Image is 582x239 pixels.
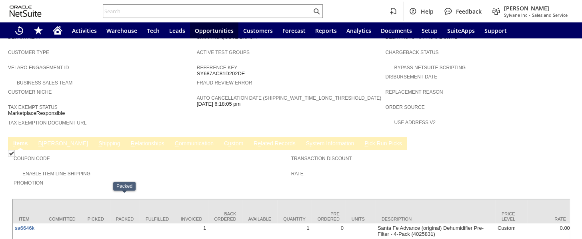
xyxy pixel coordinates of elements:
div: Committed [49,216,76,221]
span: Help [421,8,434,15]
a: System Information [304,140,356,148]
div: Invoiced [181,216,202,221]
svg: logo [10,6,42,17]
a: Enable Item Line Shipping [22,171,90,177]
svg: Shortcuts [34,26,43,35]
span: e [258,140,261,147]
div: Fulfilled [146,216,169,221]
a: Tax Exempt Status [8,104,58,110]
a: SuiteApps [442,22,480,38]
span: Sales and Service [532,12,568,18]
a: Customer Niche [8,89,52,95]
span: Warehouse [106,27,137,34]
span: Feedback [456,8,482,15]
span: Sylvane Inc [504,12,527,18]
a: Rate [291,171,304,177]
span: Customers [243,27,273,34]
a: Velaro Engagement ID [8,65,69,70]
div: Pre Ordered [318,211,340,221]
a: Items [11,140,30,148]
span: R [131,140,135,147]
span: u [228,140,231,147]
a: Relationships [129,140,166,148]
a: Forecast [278,22,310,38]
span: Activities [72,27,97,34]
div: Quantity [283,216,306,221]
span: Reports [315,27,337,34]
div: Packed [116,183,132,189]
span: P [364,140,368,147]
span: I [13,140,15,147]
a: Bypass NetSuite Scripting [394,65,465,70]
a: Use Address V2 [394,120,435,125]
div: Packed [116,216,134,221]
div: Units [352,216,370,221]
span: Support [484,27,507,34]
a: Active Test Groups [197,50,250,55]
a: Disbursement Date [385,74,437,80]
span: Documents [381,27,412,34]
img: Checked [8,150,15,157]
a: Business Sales Team [17,80,72,86]
a: Communication [173,140,216,148]
a: Tax Exemption Document URL [8,120,86,126]
span: Setup [422,27,438,34]
span: SY687AC81D202DE [197,70,245,77]
a: Setup [417,22,442,38]
span: SuiteApps [447,27,475,34]
a: Activities [67,22,102,38]
span: Tech [147,27,160,34]
a: Recent Records [10,22,29,38]
a: Order Source [385,104,424,110]
span: - [529,12,530,18]
a: Replacement reason [385,89,443,95]
span: B [38,140,42,147]
div: Picked [88,216,104,221]
svg: Recent Records [14,26,24,35]
input: Search [103,6,312,16]
a: Promotion [14,180,43,186]
a: Home [48,22,67,38]
div: Back Ordered [214,211,236,221]
svg: Home [53,26,62,35]
a: Customers [238,22,278,38]
a: Warehouse [102,22,142,38]
a: Support [480,22,512,38]
span: Analytics [346,27,371,34]
a: Fraud Review Error [197,80,252,86]
div: Shortcuts [29,22,48,38]
svg: Search [312,6,321,16]
span: Opportunities [195,27,234,34]
a: Auto Cancellation Date (shipping_wait_time_long_threshold_date) [197,95,381,101]
a: Customer Type [8,50,49,55]
a: Chargeback Status [385,50,438,55]
a: Unrolled view on [560,139,569,148]
a: Pick Run Picks [362,140,404,148]
span: [PERSON_NAME] [504,4,568,12]
div: Price Level [502,211,522,221]
span: S [98,140,102,147]
span: MarketplaceResponsible [8,110,65,116]
a: Reference Key [197,65,237,70]
a: Transaction Discount [291,156,352,161]
a: Related Records [252,140,297,148]
span: Leads [169,27,185,34]
span: C [175,140,179,147]
a: Documents [376,22,417,38]
a: Coupon Code [14,156,50,161]
a: sa6646k [15,225,34,231]
div: Description [382,216,490,221]
a: Opportunities [190,22,238,38]
span: y [310,140,312,147]
div: Rate [534,216,566,221]
a: B[PERSON_NAME] [36,140,90,148]
a: Shipping [96,140,122,148]
a: Tech [142,22,164,38]
a: Leads [164,22,190,38]
span: Forecast [282,27,306,34]
span: [DATE] 6:18:05 pm [197,101,241,107]
a: Analytics [342,22,376,38]
div: Available [248,216,271,221]
div: Item [19,216,37,221]
a: Reports [310,22,342,38]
